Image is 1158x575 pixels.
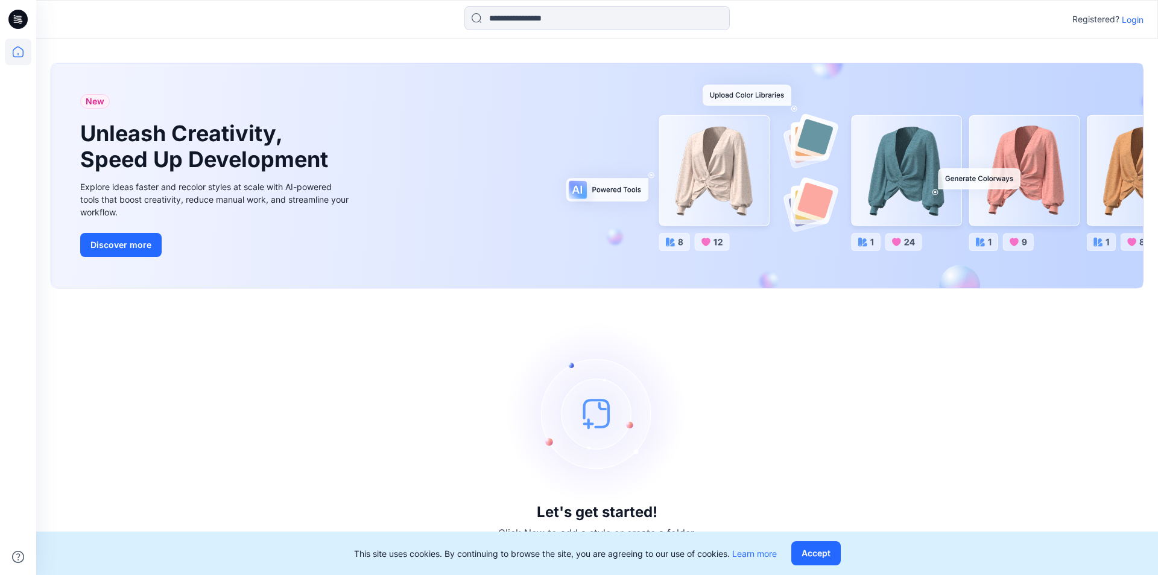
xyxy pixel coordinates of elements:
p: Click New to add a style or create a folder. [498,526,696,540]
p: Registered? [1072,12,1119,27]
p: This site uses cookies. By continuing to browse the site, you are agreeing to our use of cookies. [354,547,777,560]
p: Login [1122,13,1144,26]
button: Accept [791,541,841,565]
h1: Unleash Creativity, Speed Up Development [80,121,334,173]
span: New [86,94,104,109]
div: Explore ideas faster and recolor styles at scale with AI-powered tools that boost creativity, red... [80,180,352,218]
a: Discover more [80,233,352,257]
a: Learn more [732,548,777,559]
button: Discover more [80,233,162,257]
img: empty-state-image.svg [507,323,688,504]
h3: Let's get started! [537,504,657,521]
